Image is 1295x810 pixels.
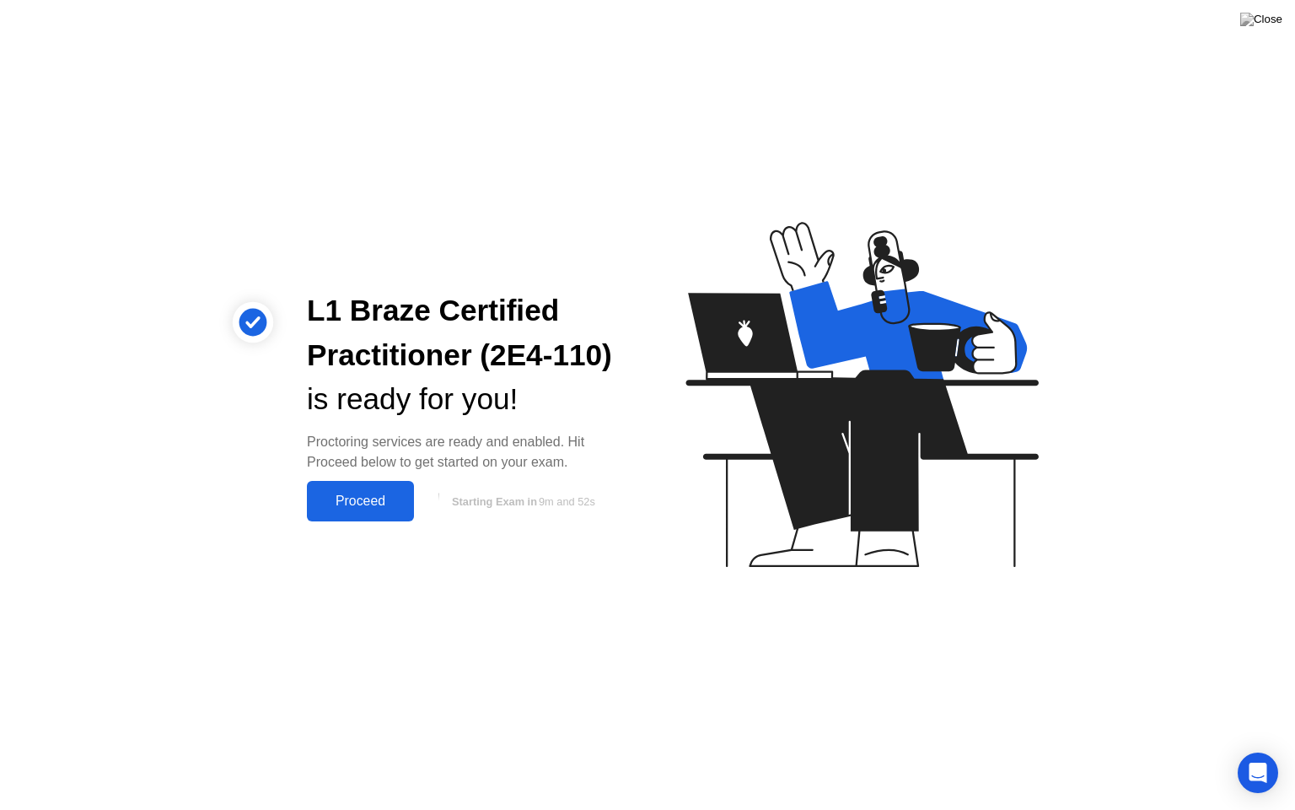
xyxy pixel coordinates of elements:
[422,485,621,517] button: Starting Exam in9m and 52s
[312,494,409,509] div: Proceed
[307,432,621,472] div: Proctoring services are ready and enabled. Hit Proceed below to get started on your exam.
[307,377,621,422] div: is ready for you!
[1238,753,1278,793] div: Open Intercom Messenger
[307,289,621,378] div: L1 Braze Certified Practitioner (2E4-110)
[307,481,414,521] button: Proceed
[539,495,595,508] span: 9m and 52s
[1240,13,1282,26] img: Close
